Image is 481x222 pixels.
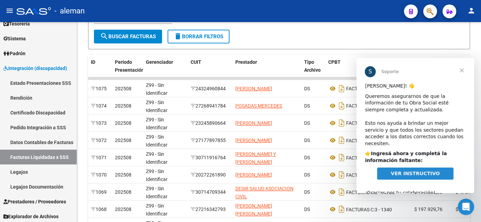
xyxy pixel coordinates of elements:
[146,82,168,96] span: Z99 - Sin Identificar
[146,100,168,113] span: Z99 - Sin Identificar
[91,119,109,127] div: 1073
[191,188,230,196] div: 30714709344
[346,120,375,126] span: FACTURAS C:
[414,206,442,212] span: $ 197.929,76
[235,103,282,109] span: POSADAS MERCEDES
[337,204,346,215] i: Descargar documento
[325,55,411,85] datatable-header-cell: CPBT
[337,135,346,146] i: Descargar documento
[115,206,131,212] span: 202508
[235,151,276,165] span: [PERSON_NAME] Y [PERSON_NAME]
[91,137,109,144] div: 1072
[328,100,409,111] div: 3 - 456
[337,186,346,198] i: Descargar documento
[328,59,341,65] span: CPBT
[304,120,310,126] span: DS
[9,125,109,145] div: ¡Gracias por tu colaboración! ​
[191,85,230,93] div: 24324960844
[3,50,25,57] span: Padrón
[115,103,131,109] span: 202508
[235,138,272,143] span: [PERSON_NAME]
[146,203,168,216] span: Z99 - Sin Identificar
[146,117,168,130] span: Z99 - Sin Identificar
[6,7,14,15] mat-icon: menu
[191,171,230,179] div: 20272261890
[346,86,375,91] span: FACTURAS A:
[191,59,201,65] span: CUIT
[115,59,144,73] span: Período Presentación
[328,169,409,180] div: 4 - 438
[191,205,230,213] div: 27216342793
[304,103,310,109] span: DS
[191,154,230,162] div: 30711916764
[235,120,272,126] span: [PERSON_NAME]
[3,198,66,205] span: Prestadores / Proveedores
[458,199,474,215] iframe: Intercom live chat
[235,172,272,178] span: [PERSON_NAME]
[94,30,162,43] button: Buscar Facturas
[235,203,272,216] span: [PERSON_NAME] [PERSON_NAME]
[168,30,229,43] button: Borrar Filtros
[304,172,310,178] span: DS
[91,59,95,65] span: ID
[346,172,375,178] span: FACTURAS A:
[146,59,173,65] span: Gerenciador
[115,172,131,178] span: 202508
[115,189,131,195] span: 202508
[235,86,272,91] span: [PERSON_NAME]
[411,55,453,85] datatable-header-cell: Importe CPBT
[356,58,474,193] iframe: Intercom live chat mensaje
[235,186,293,199] span: DESIR SALUD ASOCIACION CIVIL
[346,138,375,143] span: FACTURAS C:
[346,103,375,109] span: FACTURAS A:
[88,55,112,85] datatable-header-cell: ID
[115,155,131,160] span: 202508
[91,85,109,93] div: 1075
[337,100,346,111] i: Descargar documento
[304,206,310,212] span: DS
[328,152,409,163] div: 3 - 638
[115,120,131,126] span: 202508
[146,169,168,182] span: Z99 - Sin Identificar
[100,32,108,40] mat-icon: search
[191,137,230,144] div: 27177897855
[301,55,325,85] datatable-header-cell: Tipo Archivo
[3,20,30,28] span: Tesorería
[304,138,310,143] span: DS
[337,169,346,180] i: Descargar documento
[304,59,321,73] span: Tipo Archivo
[235,59,257,65] span: Prestador
[467,7,475,15] mat-icon: person
[54,3,85,19] span: - aleman
[146,186,168,199] span: Z99 - Sin Identificar
[91,188,109,196] div: 1069
[304,155,310,160] span: DS
[174,33,223,40] span: Borrar Filtros
[346,155,375,160] span: FACTURAS A:
[146,151,168,165] span: Z99 - Sin Identificar
[115,86,131,91] span: 202508
[233,55,301,85] datatable-header-cell: Prestador
[304,189,310,195] span: DS
[328,186,409,198] div: 3 - 14785
[91,154,109,162] div: 1071
[91,171,109,179] div: 1070
[3,64,67,72] span: Integración (discapacidad)
[337,83,346,94] i: Descargar documento
[328,135,409,146] div: 4 - 710
[346,189,375,195] span: FACTURAS C:
[191,119,230,127] div: 23245890664
[143,55,188,85] datatable-header-cell: Gerenciador
[337,118,346,129] i: Descargar documento
[174,32,182,40] mat-icon: delete
[112,55,143,85] datatable-header-cell: Período Presentación
[191,102,230,110] div: 27268941784
[146,134,168,148] span: Z99 - Sin Identificar
[91,205,109,213] div: 1068
[100,33,156,40] span: Buscar Facturas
